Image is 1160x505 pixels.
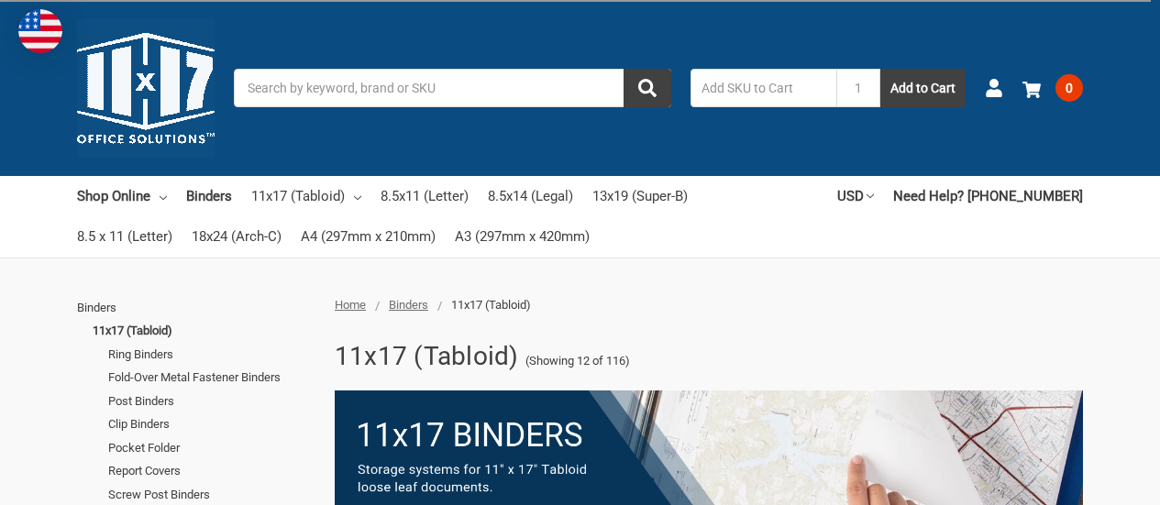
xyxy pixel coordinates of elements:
[592,176,688,216] a: 13x19 (Super-B)
[880,69,966,107] button: Add to Cart
[488,176,573,216] a: 8.5x14 (Legal)
[525,352,630,370] span: (Showing 12 of 116)
[18,9,62,53] img: duty and tax information for United States
[77,216,172,257] a: 8.5 x 11 (Letter)
[108,412,315,436] a: Clip Binders
[301,216,436,257] a: A4 (297mm x 210mm)
[335,298,366,312] a: Home
[389,298,428,312] a: Binders
[77,296,315,320] a: Binders
[93,319,315,343] a: 11x17 (Tabloid)
[690,69,836,107] input: Add SKU to Cart
[381,176,469,216] a: 8.5x11 (Letter)
[251,176,361,216] a: 11x17 (Tabloid)
[837,176,874,216] a: USD
[108,366,315,390] a: Fold-Over Metal Fastener Binders
[335,333,519,380] h1: 11x17 (Tabloid)
[455,216,590,257] a: A3 (297mm x 420mm)
[108,390,315,413] a: Post Binders
[451,298,531,312] span: 11x17 (Tabloid)
[186,176,232,216] a: Binders
[108,459,315,483] a: Report Covers
[192,216,282,257] a: 18x24 (Arch-C)
[1022,64,1083,112] a: 0
[893,176,1083,216] a: Need Help? [PHONE_NUMBER]
[234,69,671,107] input: Search by keyword, brand or SKU
[77,176,167,216] a: Shop Online
[108,436,315,460] a: Pocket Folder
[1055,74,1083,102] span: 0
[77,19,215,157] img: 11x17.com
[108,343,315,367] a: Ring Binders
